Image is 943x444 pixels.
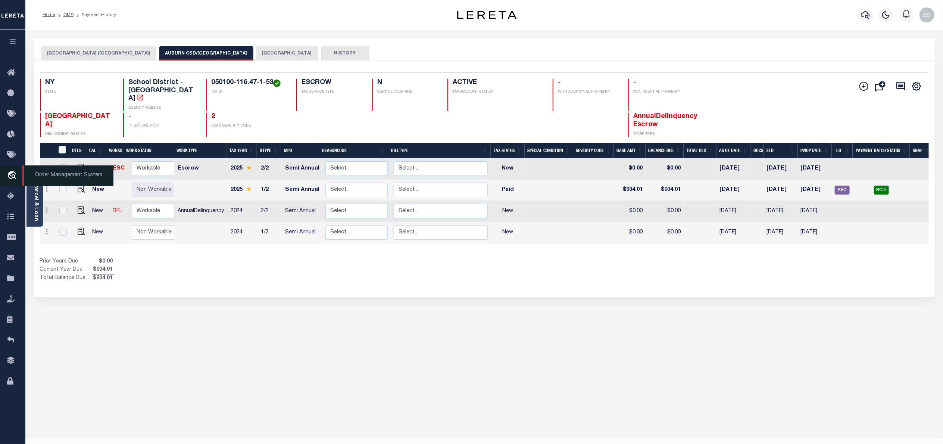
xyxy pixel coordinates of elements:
[40,143,54,158] th: &nbsp;&nbsp;&nbsp;&nbsp;&nbsp;&nbsp;&nbsp;&nbsp;&nbsp;&nbsp;
[258,222,282,243] td: 1/2
[227,143,257,158] th: Tax Year: activate to sort column ascending
[40,258,92,266] td: Prior Years Due
[89,180,110,201] td: New
[302,89,363,95] p: TAX SERVICE TYPE
[43,13,55,17] a: Home
[646,158,684,180] td: $0.00
[614,180,646,201] td: $934.01
[281,143,319,158] th: MPO
[256,46,318,60] button: [GEOGRAPHIC_DATA]
[832,143,853,158] th: LD: activate to sort column ascending
[282,158,322,180] td: Semi Annual
[716,222,751,243] td: [DATE]
[89,222,110,243] td: New
[46,113,110,128] span: [GEOGRAPHIC_DATA]
[764,143,797,158] th: ELD: activate to sort column ascending
[246,187,252,192] img: Star.svg
[453,79,544,87] h4: ACTIVE
[33,183,38,221] a: Parcel & Loan
[175,158,228,180] td: Escrow
[174,143,226,158] th: Work Type
[228,180,258,201] td: 2025
[302,79,363,87] h4: ESCROW
[716,180,751,201] td: [DATE]
[377,79,438,87] h4: N
[853,143,910,158] th: Payment Batch Status: activate to sort column ascending
[211,89,287,95] p: TAX ID
[228,201,258,222] td: 2024
[40,266,92,274] td: Current Year Due
[7,171,19,181] i: travel_explore
[228,222,258,243] td: 2024
[646,143,684,158] th: Balance Due: activate to sort column ascending
[835,187,850,193] a: REC
[457,11,517,19] img: logo-dark.svg
[835,186,850,195] span: REC
[69,143,86,158] th: DTLS
[491,158,525,180] td: New
[614,201,646,222] td: $0.00
[388,143,490,158] th: BillType: activate to sort column ascending
[228,158,258,180] td: 2025
[46,79,114,87] h4: NY
[646,201,684,222] td: $0.00
[92,258,115,266] span: $0.00
[211,79,287,87] h4: 050100-116.47-1-53
[282,201,322,222] td: Semi Annual
[764,180,798,201] td: [DATE]
[716,143,751,158] th: As of Date: activate to sort column ascending
[874,187,889,193] a: RCD
[634,113,698,128] span: AnnualDelinquency Escrow
[89,201,110,222] td: New
[63,13,74,17] a: OMS
[258,201,282,222] td: 2/2
[750,143,764,158] th: Docs
[282,222,322,243] td: Semi Annual
[634,79,636,86] span: -
[175,201,228,222] td: AnnualDelinquency
[128,113,131,120] span: -
[764,201,798,222] td: [DATE]
[453,89,544,95] p: TAX ACCOUNT STATUS
[798,158,832,180] td: [DATE]
[106,143,123,158] th: WorkQ
[319,143,388,158] th: ReasonCode: activate to sort column ascending
[22,165,113,186] span: Order Management System
[92,266,115,274] span: $934.01
[113,208,123,214] a: DEL
[910,143,933,158] th: SNAP: activate to sort column ascending
[46,131,114,137] p: DELINQUENT AGENCY
[614,158,646,180] td: $0.00
[684,143,716,158] th: Total DLQ: activate to sort column ascending
[258,158,282,180] td: 2/2
[54,143,69,158] th: &nbsp;
[211,113,215,120] span: 2
[282,180,322,201] td: Semi Annual
[716,201,751,222] td: [DATE]
[798,143,832,158] th: PWOP Date: activate to sort column ascending
[46,89,114,95] p: STATE
[40,274,92,282] td: Total Balance Due
[764,222,798,243] td: [DATE]
[558,89,619,95] p: WITH ADDITIONAL PROPERTY
[491,143,525,158] th: Tax Status: activate to sort column ascending
[159,46,253,60] button: AUBURN CSD/[GEOGRAPHIC_DATA]
[874,186,889,195] span: RCD
[491,201,525,222] td: New
[92,274,115,283] span: $934.01
[258,180,282,201] td: 1/2
[211,123,287,129] p: LOAN SEVERITY CODE
[634,89,702,95] p: CONFIDENTIAL PROPERTY
[377,89,438,95] p: SERVICE OVERRIDE
[128,123,197,129] p: IN BANKRUPTCY
[798,180,832,201] td: [DATE]
[321,46,369,60] button: HISTORY
[614,143,646,158] th: Base Amt: activate to sort column ascending
[764,158,798,180] td: [DATE]
[74,12,116,18] li: Payment History
[113,166,125,171] a: ESC
[614,222,646,243] td: $0.00
[798,222,832,243] td: [DATE]
[525,143,573,158] th: Special Condition: activate to sort column ascending
[89,158,110,180] td: New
